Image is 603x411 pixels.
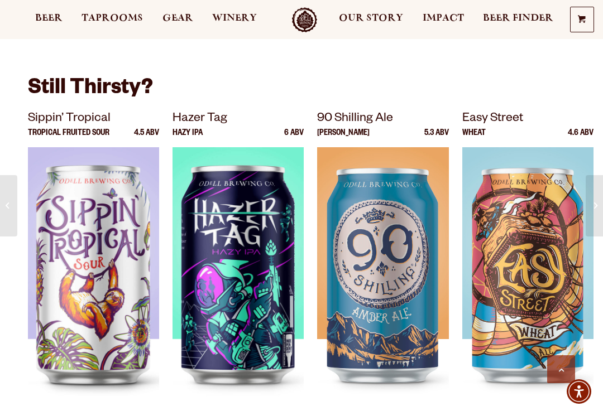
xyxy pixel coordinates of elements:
[284,7,326,32] a: Odell Home
[462,109,594,129] p: Easy Street
[284,129,304,147] p: 6 ABV
[173,109,304,129] p: Hazer Tag
[28,75,575,109] h3: Still Thirsty?
[134,129,159,147] p: 4.5 ABV
[415,7,471,32] a: Impact
[462,129,486,147] p: Wheat
[155,7,200,32] a: Gear
[82,14,143,23] span: Taprooms
[568,129,594,147] p: 4.6 ABV
[205,7,264,32] a: Winery
[476,7,561,32] a: Beer Finder
[332,7,410,32] a: Our Story
[28,7,70,32] a: Beer
[423,14,464,23] span: Impact
[317,129,370,147] p: [PERSON_NAME]
[28,109,159,129] p: Sippin’ Tropical
[339,14,403,23] span: Our Story
[317,109,448,129] p: 90 Shilling Ale
[547,355,575,383] a: Scroll to top
[74,7,150,32] a: Taprooms
[483,14,553,23] span: Beer Finder
[567,379,591,404] div: Accessibility Menu
[28,129,109,147] p: Tropical Fruited Sour
[424,129,449,147] p: 5.3 ABV
[173,129,203,147] p: Hazy IPA
[35,14,63,23] span: Beer
[162,14,193,23] span: Gear
[212,14,257,23] span: Winery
